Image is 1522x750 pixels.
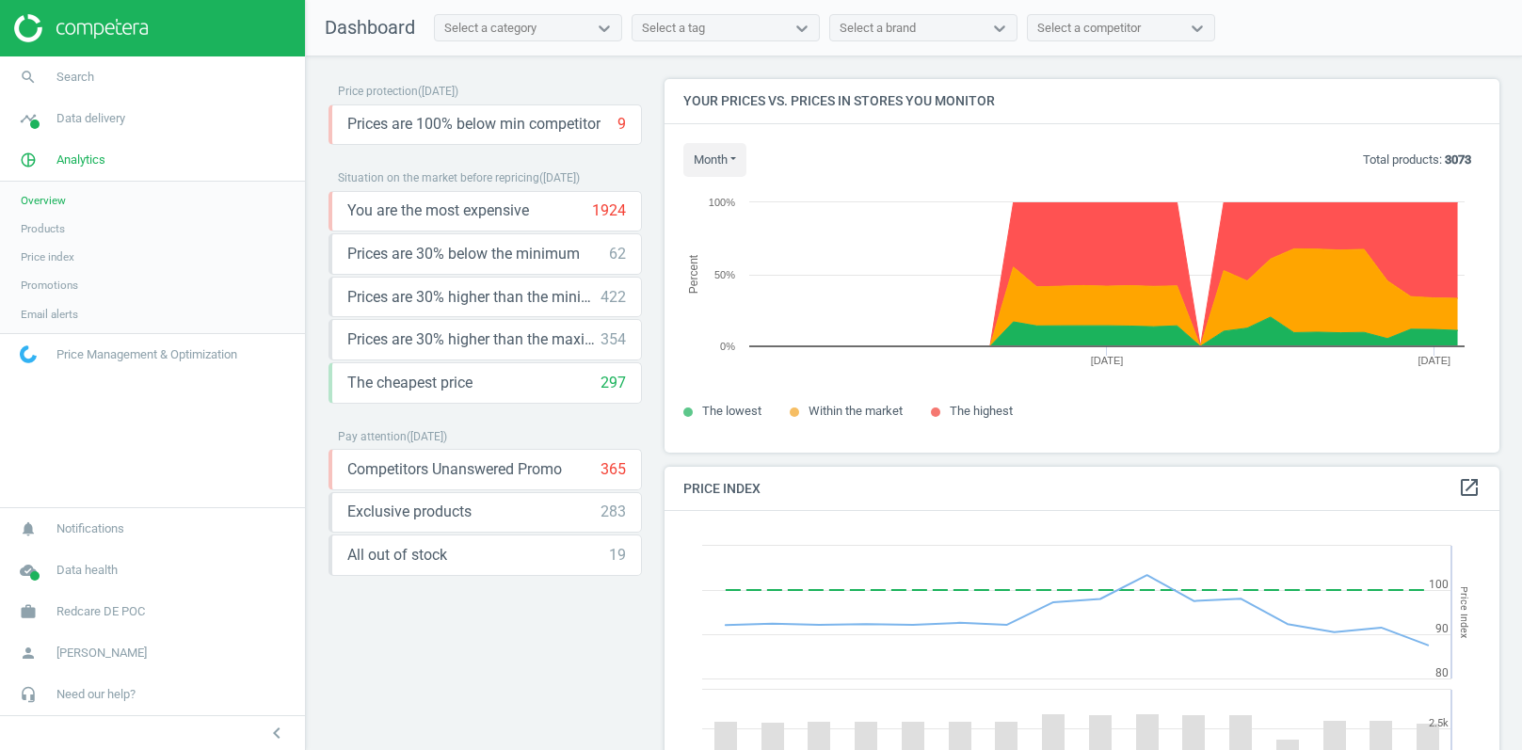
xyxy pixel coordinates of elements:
[10,552,46,588] i: cloud_done
[253,721,300,745] button: chevron_left
[10,635,46,671] i: person
[56,110,125,127] span: Data delivery
[1435,666,1449,679] text: 80
[687,255,700,295] tspan: Percent
[1429,717,1449,729] text: 2.5k
[10,101,46,136] i: timeline
[592,200,626,221] div: 1924
[642,20,705,37] div: Select a tag
[56,645,147,662] span: [PERSON_NAME]
[709,197,735,208] text: 100%
[20,345,37,363] img: wGWNvw8QSZomAAAAABJRU5ErkJggg==
[347,329,601,350] span: Prices are 30% higher than the maximal
[950,404,1013,418] span: The highest
[1458,476,1481,501] a: open_in_new
[601,287,626,308] div: 422
[1037,20,1141,37] div: Select a competitor
[601,329,626,350] div: 354
[56,152,105,168] span: Analytics
[444,20,537,37] div: Select a category
[702,404,761,418] span: The lowest
[347,459,562,480] span: Competitors Unanswered Promo
[665,79,1499,123] h4: Your prices vs. prices in stores you monitor
[1458,586,1470,638] tspan: Price Index
[1363,152,1471,168] p: Total products:
[601,502,626,522] div: 283
[809,404,903,418] span: Within the market
[10,142,46,178] i: pie_chart_outlined
[347,114,601,135] span: Prices are 100% below min competitor
[347,287,601,308] span: Prices are 30% higher than the minimum
[10,59,46,95] i: search
[265,722,288,744] i: chevron_left
[601,459,626,480] div: 365
[840,20,916,37] div: Select a brand
[338,85,418,98] span: Price protection
[338,171,539,184] span: Situation on the market before repricing
[21,193,66,208] span: Overview
[714,269,735,280] text: 50%
[1091,355,1124,366] tspan: [DATE]
[21,221,65,236] span: Products
[347,545,447,566] span: All out of stock
[21,249,74,264] span: Price index
[1458,476,1481,499] i: open_in_new
[407,430,447,443] span: ( [DATE] )
[683,143,746,177] button: month
[21,307,78,322] span: Email alerts
[539,171,580,184] span: ( [DATE] )
[347,244,580,264] span: Prices are 30% below the minimum
[665,467,1499,511] h4: Price Index
[1418,355,1450,366] tspan: [DATE]
[609,244,626,264] div: 62
[601,373,626,393] div: 297
[56,562,118,579] span: Data health
[56,686,136,703] span: Need our help?
[720,341,735,352] text: 0%
[56,603,145,620] span: Redcare DE POC
[10,677,46,712] i: headset_mic
[418,85,458,98] span: ( [DATE] )
[56,346,237,363] span: Price Management & Optimization
[14,14,148,42] img: ajHJNr6hYgQAAAAASUVORK5CYII=
[347,200,529,221] span: You are the most expensive
[347,502,472,522] span: Exclusive products
[10,594,46,630] i: work
[56,520,124,537] span: Notifications
[617,114,626,135] div: 9
[56,69,94,86] span: Search
[1435,622,1449,635] text: 90
[10,511,46,547] i: notifications
[347,373,473,393] span: The cheapest price
[21,278,78,293] span: Promotions
[609,545,626,566] div: 19
[1429,578,1449,591] text: 100
[338,430,407,443] span: Pay attention
[1445,152,1471,167] b: 3073
[325,16,415,39] span: Dashboard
